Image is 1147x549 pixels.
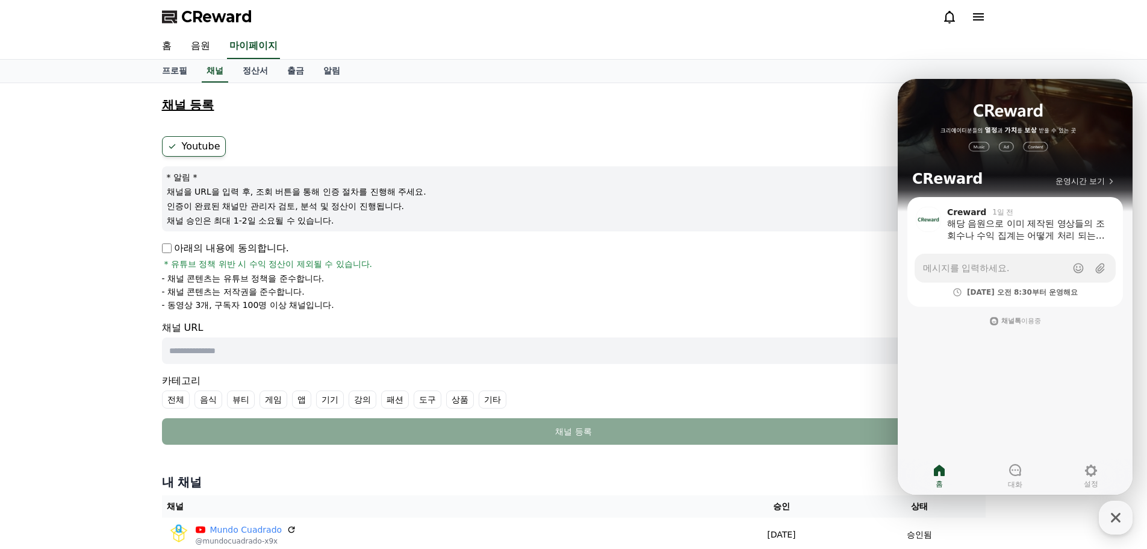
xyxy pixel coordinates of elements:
span: * 유튜브 정책 위반 시 수익 정산이 제외될 수 있습니다. [164,258,373,270]
iframe: Channel chat [898,79,1133,495]
label: 강의 [349,391,376,409]
label: 패션 [381,391,409,409]
p: 채널 승인은 최대 1-2일 소요될 수 있습니다. [167,215,981,227]
a: CReward [162,7,252,27]
a: 홈 [152,34,181,59]
p: 인증이 완료된 채널만 관리자 검토, 분석 및 정산이 진행됩니다. [167,200,981,212]
a: 채널 [202,60,228,83]
label: 전체 [162,391,190,409]
label: 기타 [479,391,506,409]
label: 음식 [194,391,222,409]
p: - 채널 콘텐츠는 저작권을 준수합니다. [162,286,305,298]
th: 채널 [162,495,710,518]
p: @mundocuadrado-x9x [196,536,297,546]
label: 상품 [446,391,474,409]
th: 승인 [709,495,853,518]
th: 상태 [854,495,986,518]
span: CReward [181,7,252,27]
a: 정산서 [233,60,278,83]
h4: 채널 등록 [162,98,214,111]
label: Youtube [162,136,226,157]
img: Mundo Cuadrado [167,522,191,547]
button: 채널 등록 [162,418,986,445]
p: 채널을 URL을 입력 후, 조회 버튼을 통해 인증 절차를 진행해 주세요. [167,186,981,198]
a: 출금 [278,60,314,83]
label: 게임 [260,391,287,409]
button: 채널 등록 [157,88,990,122]
p: 승인됨 [907,529,932,541]
div: 채널 URL [162,321,986,364]
label: 기기 [316,391,344,409]
a: Mundo Cuadrado [210,524,282,536]
label: 앱 [292,391,311,409]
p: - 동영상 3개, 구독자 100명 이상 채널입니다. [162,299,334,311]
div: 채널 등록 [186,425,962,438]
p: - 채널 콘텐츠는 유튜브 정책을 준수합니다. [162,272,325,284]
a: 프로필 [152,60,197,83]
a: 알림 [314,60,350,83]
a: 음원 [181,34,220,59]
p: 아래의 내용에 동의합니다. [162,241,289,256]
h4: 내 채널 [162,474,986,491]
a: 마이페이지 [227,34,280,59]
p: [DATE] [714,529,848,541]
label: 도구 [414,391,441,409]
label: 뷰티 [227,391,255,409]
div: 카테고리 [162,374,986,409]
